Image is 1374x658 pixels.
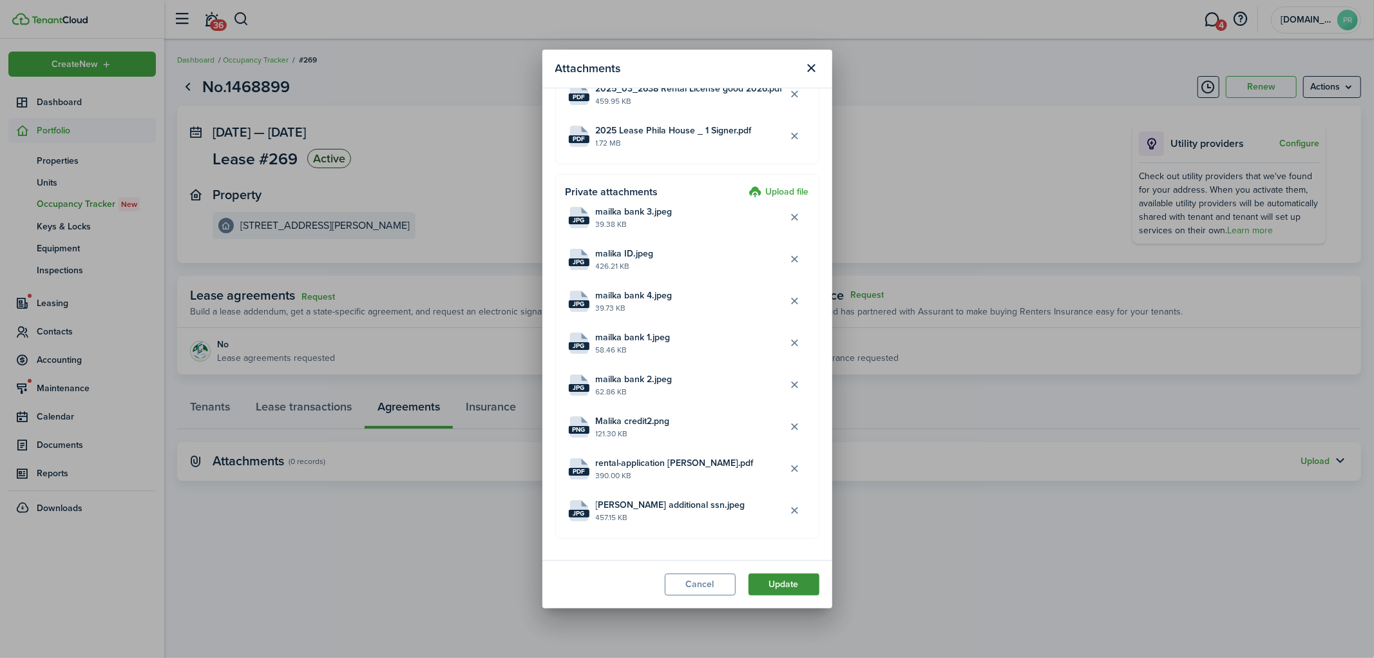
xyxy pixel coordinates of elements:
[569,249,589,270] file-icon: File
[569,84,589,105] file-icon: File
[569,93,589,101] file-extension: pdf
[596,428,784,440] file-size: 121.30 KB
[569,300,589,308] file-extension: jpg
[569,500,589,521] file-icon: File
[784,248,806,270] button: Delete file
[784,332,806,354] button: Delete file
[596,302,784,314] file-size: 39.73 KB
[596,289,673,302] span: mailka bank 4.jpeg
[596,124,752,137] span: 2025 Lease Phila House _ 1 Signer.pdf
[569,468,589,476] file-extension: pdf
[569,207,589,228] file-icon: File
[596,498,745,512] span: [PERSON_NAME] additional ssn.jpeg
[665,574,736,595] button: Cancel
[784,499,806,521] button: Delete file
[596,414,670,428] span: Malika credit2.png
[596,260,784,272] file-size: 426.21 KB
[569,374,589,396] file-icon: File
[596,205,673,218] span: mailka bank 3.jpeg
[569,333,589,354] file-icon: File
[596,456,754,470] span: rental-application [PERSON_NAME].pdf
[784,206,806,228] button: Delete file
[596,344,784,356] file-size: 58.46 KB
[596,386,784,398] file-size: 62.86 KB
[596,137,784,149] file-size: 1.72 MB
[596,95,784,107] file-size: 459.95 KB
[596,470,784,481] file-size: 390.00 KB
[784,374,806,396] button: Delete file
[569,426,589,434] file-extension: png
[569,416,589,438] file-icon: File
[784,416,806,438] button: Delete file
[555,56,797,81] modal-title: Attachments
[784,83,806,105] button: Delete file
[569,126,589,147] file-icon: File
[569,384,589,392] file-extension: jpg
[569,291,589,312] file-icon: File
[569,458,589,479] file-icon: File
[569,135,589,143] file-extension: pdf
[801,57,823,79] button: Close modal
[569,510,589,518] file-extension: jpg
[566,184,745,200] h4: Private attachments
[596,331,671,344] span: mailka bank 1.jpeg
[596,82,783,95] span: 2025_03_2638 Rental License good 2026.pdf
[784,125,806,147] button: Delete file
[596,218,784,230] file-size: 39.38 KB
[569,217,589,224] file-extension: jpg
[596,512,784,523] file-size: 457.15 KB
[569,258,589,266] file-extension: jpg
[596,247,654,260] span: malika ID.jpeg
[784,290,806,312] button: Delete file
[596,373,673,386] span: mailka bank 2.jpeg
[749,574,819,595] button: Update
[784,458,806,479] button: Delete file
[569,342,589,350] file-extension: jpg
